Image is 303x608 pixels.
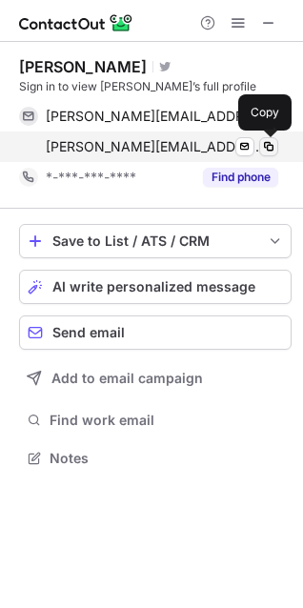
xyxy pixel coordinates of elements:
[50,412,284,429] span: Find work email
[52,233,258,249] div: Save to List / ATS / CRM
[19,315,292,350] button: Send email
[203,168,278,187] button: Reveal Button
[50,450,284,467] span: Notes
[46,108,264,125] span: [PERSON_NAME][EMAIL_ADDRESS][DOMAIN_NAME]
[19,407,292,434] button: Find work email
[19,78,292,95] div: Sign in to view [PERSON_NAME]’s full profile
[19,445,292,472] button: Notes
[19,11,133,34] img: ContactOut v5.3.10
[19,224,292,258] button: save-profile-one-click
[19,361,292,395] button: Add to email campaign
[46,138,264,155] span: [PERSON_NAME][EMAIL_ADDRESS][DOMAIN_NAME]
[52,325,125,340] span: Send email
[51,371,203,386] span: Add to email campaign
[19,57,147,76] div: [PERSON_NAME]
[52,279,255,294] span: AI write personalized message
[19,270,292,304] button: AI write personalized message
